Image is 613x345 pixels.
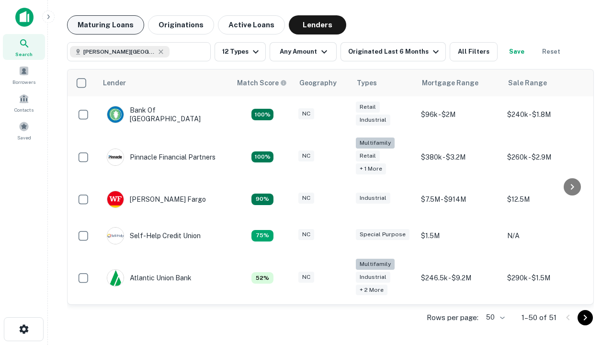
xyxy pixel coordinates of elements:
[502,218,589,254] td: N/A
[502,181,589,218] td: $12.5M
[536,42,567,61] button: Reset
[251,230,273,241] div: Matching Properties: 10, hasApolloMatch: undefined
[148,15,214,34] button: Originations
[351,69,416,96] th: Types
[502,96,589,133] td: $240k - $1.8M
[422,77,478,89] div: Mortgage Range
[298,108,314,119] div: NC
[427,312,478,323] p: Rows per page:
[356,163,386,174] div: + 1 more
[348,46,442,57] div: Originated Last 6 Months
[356,285,387,296] div: + 2 more
[502,69,589,96] th: Sale Range
[356,229,409,240] div: Special Purpose
[356,102,380,113] div: Retail
[218,15,285,34] button: Active Loans
[356,150,380,161] div: Retail
[107,270,124,286] img: picture
[565,238,613,284] iframe: Chat Widget
[237,78,287,88] div: Capitalize uses an advanced AI algorithm to match your search with the best lender. The match sco...
[3,62,45,88] a: Borrowers
[298,272,314,283] div: NC
[3,34,45,60] a: Search
[251,109,273,120] div: Matching Properties: 14, hasApolloMatch: undefined
[416,133,502,181] td: $380k - $3.2M
[15,8,34,27] img: capitalize-icon.png
[508,77,547,89] div: Sale Range
[416,69,502,96] th: Mortgage Range
[356,115,390,126] div: Industrial
[251,194,273,205] div: Matching Properties: 12, hasApolloMatch: undefined
[502,133,589,181] td: $260k - $2.9M
[107,149,216,166] div: Pinnacle Financial Partners
[107,227,201,244] div: Self-help Credit Union
[17,134,31,141] span: Saved
[103,77,126,89] div: Lender
[356,272,390,283] div: Industrial
[289,15,346,34] button: Lenders
[294,69,351,96] th: Geography
[107,191,124,207] img: picture
[3,90,45,115] a: Contacts
[299,77,337,89] div: Geography
[270,42,337,61] button: Any Amount
[97,69,231,96] th: Lender
[251,151,273,163] div: Matching Properties: 24, hasApolloMatch: undefined
[522,312,556,323] p: 1–50 of 51
[107,269,192,287] div: Atlantic Union Bank
[14,106,34,114] span: Contacts
[357,77,377,89] div: Types
[482,310,506,324] div: 50
[501,42,532,61] button: Save your search to get updates of matches that match your search criteria.
[356,259,395,270] div: Multifamily
[67,15,144,34] button: Maturing Loans
[107,106,124,123] img: picture
[231,69,294,96] th: Capitalize uses an advanced AI algorithm to match your search with the best lender. The match sco...
[298,150,314,161] div: NC
[237,78,285,88] h6: Match Score
[416,96,502,133] td: $96k - $2M
[356,193,390,204] div: Industrial
[215,42,266,61] button: 12 Types
[356,138,395,149] div: Multifamily
[3,117,45,143] a: Saved
[107,149,124,165] img: picture
[416,254,502,302] td: $246.5k - $9.2M
[298,193,314,204] div: NC
[107,228,124,244] img: picture
[251,272,273,284] div: Matching Properties: 7, hasApolloMatch: undefined
[578,310,593,325] button: Go to next page
[83,47,155,56] span: [PERSON_NAME][GEOGRAPHIC_DATA], [GEOGRAPHIC_DATA]
[15,50,33,58] span: Search
[12,78,35,86] span: Borrowers
[107,191,206,208] div: [PERSON_NAME] Fargo
[416,181,502,218] td: $7.5M - $914M
[502,254,589,302] td: $290k - $1.5M
[107,106,222,123] div: Bank Of [GEOGRAPHIC_DATA]
[416,218,502,254] td: $1.5M
[341,42,446,61] button: Originated Last 6 Months
[450,42,498,61] button: All Filters
[298,229,314,240] div: NC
